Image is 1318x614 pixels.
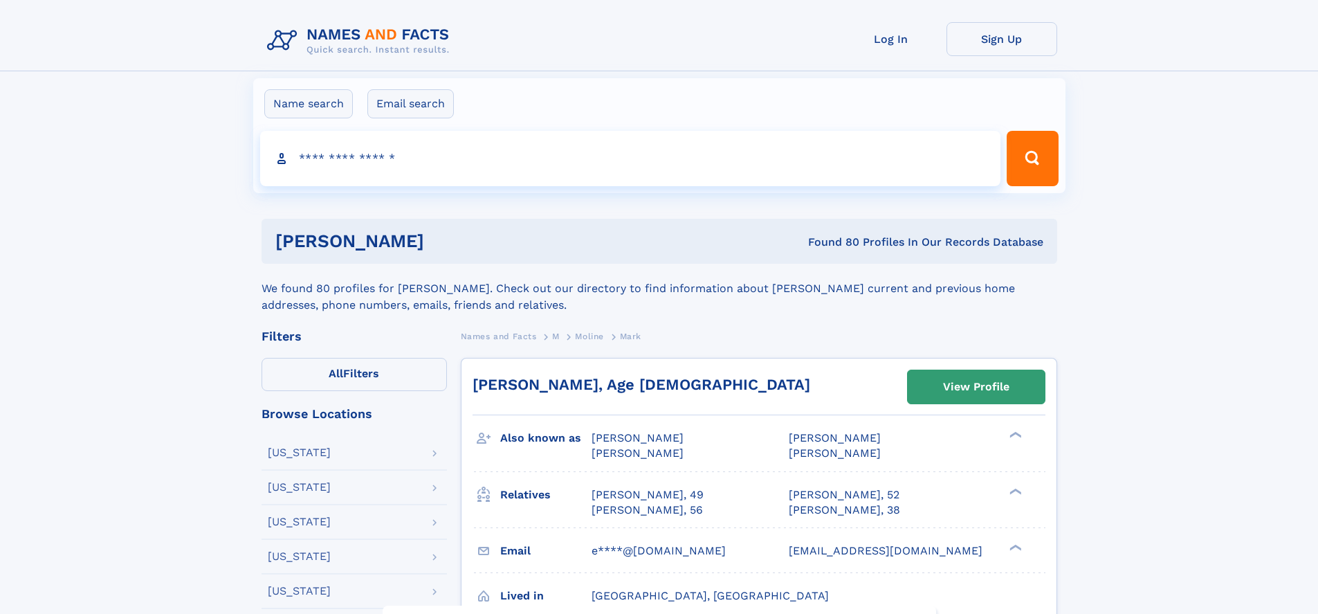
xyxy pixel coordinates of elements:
input: search input [260,131,1001,186]
span: [PERSON_NAME] [592,446,684,460]
label: Name search [264,89,353,118]
div: View Profile [943,371,1009,403]
h3: Lived in [500,584,592,608]
span: M [552,332,560,341]
div: We found 80 profiles for [PERSON_NAME]. Check out our directory to find information about [PERSON... [262,264,1057,314]
h3: Relatives [500,483,592,507]
a: [PERSON_NAME], 56 [592,503,703,518]
img: Logo Names and Facts [262,22,461,60]
span: Mark [620,332,641,341]
span: All [329,367,343,380]
h3: Also known as [500,426,592,450]
div: [US_STATE] [268,551,331,562]
div: [US_STATE] [268,586,331,597]
div: ❯ [1006,431,1023,440]
a: View Profile [908,370,1045,404]
label: Filters [262,358,447,391]
a: Log In [836,22,946,56]
div: Filters [262,330,447,343]
span: [PERSON_NAME] [789,446,881,460]
span: [PERSON_NAME] [789,431,881,444]
div: [US_STATE] [268,447,331,458]
div: ❯ [1006,543,1023,552]
div: [US_STATE] [268,516,331,527]
a: [PERSON_NAME], 52 [789,487,899,503]
span: Moline [575,332,604,341]
span: [EMAIL_ADDRESS][DOMAIN_NAME] [789,544,982,557]
label: Email search [367,89,454,118]
div: [US_STATE] [268,482,331,493]
a: [PERSON_NAME], 49 [592,487,704,503]
a: Moline [575,327,604,345]
h3: Email [500,539,592,563]
button: Search Button [1007,131,1058,186]
div: Found 80 Profiles In Our Records Database [616,235,1043,250]
a: [PERSON_NAME], 38 [789,503,900,518]
div: ❯ [1006,487,1023,496]
a: Names and Facts [461,327,537,345]
a: [PERSON_NAME], Age [DEMOGRAPHIC_DATA] [473,376,810,393]
div: Browse Locations [262,408,447,420]
a: M [552,327,560,345]
h1: [PERSON_NAME] [275,233,616,250]
span: [PERSON_NAME] [592,431,684,444]
a: Sign Up [946,22,1057,56]
span: [GEOGRAPHIC_DATA], [GEOGRAPHIC_DATA] [592,589,829,602]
